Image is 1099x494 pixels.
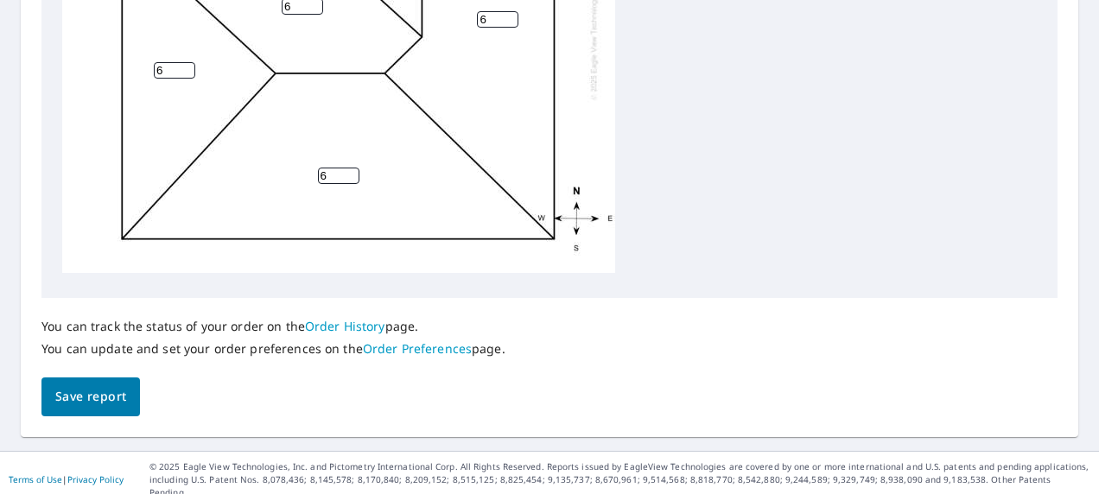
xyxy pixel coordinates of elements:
[305,318,385,334] a: Order History
[41,319,505,334] p: You can track the status of your order on the page.
[363,340,472,357] a: Order Preferences
[9,474,124,484] p: |
[9,473,62,485] a: Terms of Use
[41,377,140,416] button: Save report
[55,386,126,408] span: Save report
[67,473,124,485] a: Privacy Policy
[41,341,505,357] p: You can update and set your order preferences on the page.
